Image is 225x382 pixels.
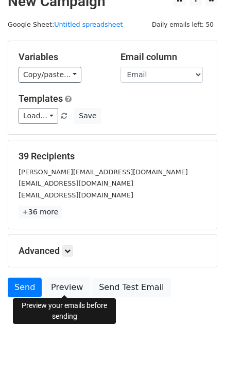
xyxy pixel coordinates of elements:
a: Templates [19,93,63,104]
div: 聊天小组件 [174,333,225,382]
a: Daily emails left: 50 [148,21,217,28]
a: Send Test Email [92,278,170,297]
span: Daily emails left: 50 [148,19,217,30]
h5: Variables [19,51,105,63]
iframe: Chat Widget [174,333,225,382]
div: Preview your emails before sending [13,298,116,324]
h5: Advanced [19,245,206,257]
small: [EMAIL_ADDRESS][DOMAIN_NAME] [19,191,133,199]
small: [PERSON_NAME][EMAIL_ADDRESS][DOMAIN_NAME] [19,168,188,176]
a: Send [8,278,42,297]
a: Load... [19,108,58,124]
a: Copy/paste... [19,67,81,83]
small: [EMAIL_ADDRESS][DOMAIN_NAME] [19,179,133,187]
h5: Email column [120,51,207,63]
h5: 39 Recipients [19,151,206,162]
small: Google Sheet: [8,21,123,28]
a: Untitled spreadsheet [54,21,123,28]
button: Save [74,108,101,124]
a: +36 more [19,206,62,219]
a: Preview [44,278,90,297]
